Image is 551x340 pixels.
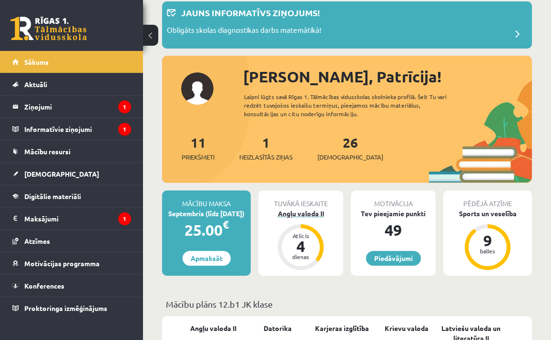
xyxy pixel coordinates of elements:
a: Jauns informatīvs ziņojums! Obligāts skolas diagnostikas darbs matemātikā! [167,6,527,44]
a: Atzīmes [12,230,131,252]
span: Priekšmeti [182,152,214,162]
span: Sākums [24,58,49,66]
div: Tuvākā ieskaite [258,190,343,209]
span: [DEMOGRAPHIC_DATA] [24,170,99,178]
a: Piedāvājumi [366,251,421,266]
a: Angļu valoda II Atlicis 4 dienas [258,209,343,271]
div: [PERSON_NAME], Patrīcija! [243,65,532,88]
div: Laipni lūgts savā Rīgas 1. Tālmācības vidusskolas skolnieka profilā. Šeit Tu vari redzēt tuvojošo... [244,92,466,118]
p: Obligāts skolas diagnostikas darbs matemātikā! [167,25,321,38]
div: 9 [473,233,502,248]
div: Septembris (līdz [DATE]) [162,209,251,219]
a: Maksājumi1 [12,208,131,230]
p: Mācību plāns 12.b1 JK klase [166,298,528,310]
div: Motivācija [351,190,436,209]
a: [DEMOGRAPHIC_DATA] [12,163,131,185]
span: Digitālie materiāli [24,192,81,200]
a: Apmaksāt [183,251,231,266]
i: 1 [118,212,131,225]
p: Jauns informatīvs ziņojums! [181,6,320,19]
div: Angļu valoda II [258,209,343,219]
i: 1 [118,100,131,113]
legend: Maksājumi [24,208,131,230]
a: Ziņojumi1 [12,96,131,118]
span: Motivācijas programma [24,259,100,268]
span: Proktoringa izmēģinājums [24,304,107,312]
span: Atzīmes [24,237,50,245]
a: Datorika [264,323,292,333]
a: Krievu valoda [385,323,429,333]
a: Proktoringa izmēģinājums [12,297,131,319]
a: Rīgas 1. Tālmācības vidusskola [10,17,87,40]
span: Aktuāli [24,80,47,89]
div: Atlicis [286,233,315,239]
div: 49 [351,219,436,241]
div: 25.00 [162,219,251,241]
div: balles [473,248,502,254]
legend: Informatīvie ziņojumi [24,118,131,140]
div: dienas [286,254,315,260]
a: 1Neizlasītās ziņas [239,134,293,162]
div: Sports un veselība [443,209,532,219]
legend: Ziņojumi [24,96,131,118]
a: Motivācijas programma [12,252,131,274]
div: 4 [286,239,315,254]
a: Konferences [12,275,131,297]
span: Mācību resursi [24,147,71,156]
a: 11Priekšmeti [182,134,214,162]
span: € [223,218,229,231]
a: Sports un veselība 9 balles [443,209,532,271]
div: Pēdējā atzīme [443,190,532,209]
a: Informatīvie ziņojumi1 [12,118,131,140]
a: Aktuāli [12,73,131,95]
span: Konferences [24,281,64,290]
a: Sākums [12,51,131,73]
a: 26[DEMOGRAPHIC_DATA] [317,134,383,162]
a: Digitālie materiāli [12,185,131,207]
a: Angļu valoda II [190,323,236,333]
div: Mācību maksa [162,190,251,209]
div: Tev pieejamie punkti [351,209,436,219]
a: Karjeras izglītība [315,323,369,333]
a: Mācību resursi [12,140,131,162]
span: [DEMOGRAPHIC_DATA] [317,152,383,162]
i: 1 [118,123,131,136]
span: Neizlasītās ziņas [239,152,293,162]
